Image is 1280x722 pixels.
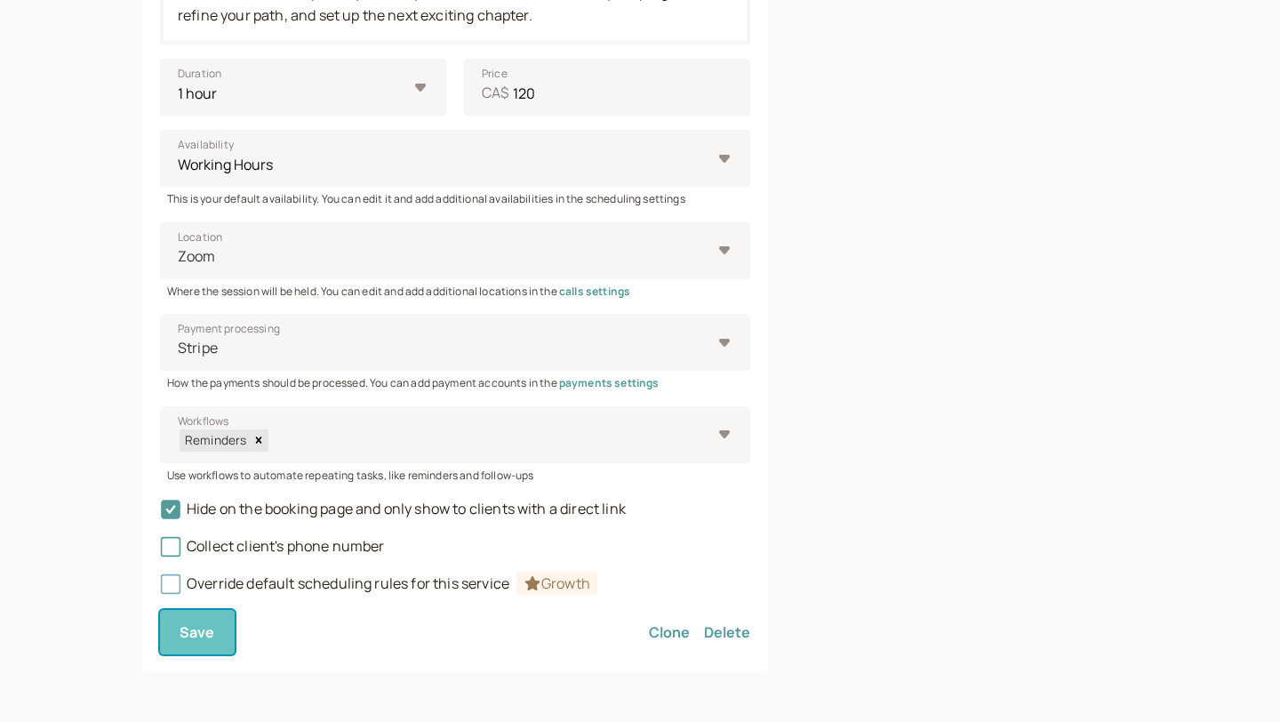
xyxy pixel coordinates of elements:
[160,536,385,556] span: Collect client's phone number
[704,610,750,654] button: Delete
[160,463,750,484] div: Use workflows to automate repeating tasks, like reminders and follow-ups
[160,610,235,654] button: Save
[176,246,179,267] input: LocationZoom
[160,279,750,300] div: Where the session will be held. You can edit and add additional locations in the
[160,130,750,187] select: Availability
[160,499,626,518] span: Hide on the booking page and only show to clients with a direct link
[178,65,221,83] span: Duration
[268,430,271,451] input: WorkflowsRemindersRemove Reminders
[160,371,750,391] div: How the payments should be processed. You can add payment accounts in the
[160,574,597,593] span: Override default scheduling rules for this service
[1191,637,1280,722] iframe: Chat Widget
[516,572,597,595] span: Growth
[176,338,179,358] input: Payment processingStripe
[482,65,508,83] span: Price
[178,136,234,154] span: Availability
[559,284,630,299] a: calls settings
[178,229,222,246] span: Location
[559,375,660,390] a: payments settings
[649,610,690,654] button: Clone
[160,59,446,116] select: Duration
[180,622,215,642] span: Save
[516,574,597,593] a: Growth
[249,429,268,452] div: Remove Reminders
[178,413,228,430] span: Workflows
[464,59,750,116] input: PriceCA$
[160,187,750,207] div: This is your default availability. You can edit it and add additional availabilities in the sched...
[482,82,508,105] span: CA$
[180,429,249,452] div: Reminders
[178,320,280,338] span: Payment processing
